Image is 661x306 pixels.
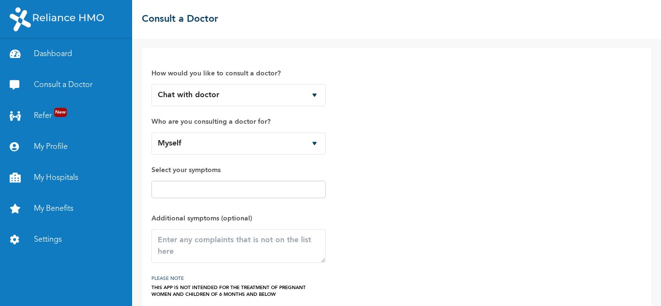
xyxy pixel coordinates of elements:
label: Select your symptoms [151,164,326,176]
label: Additional symptoms (optional) [151,213,326,224]
h2: Consult a Doctor [142,12,218,27]
h3: PLEASE NOTE [151,273,326,284]
span: New [54,108,67,117]
label: How would you like to consult a doctor? [151,68,326,79]
div: THIS APP IS NOT INTENDED FOR THE TREATMENT OF PREGNANT WOMEN AND CHILDREN OF 6 MONTHS AND BELOW [151,284,326,298]
img: RelianceHMO's Logo [10,7,104,31]
label: Who are you consulting a doctor for? [151,116,326,128]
